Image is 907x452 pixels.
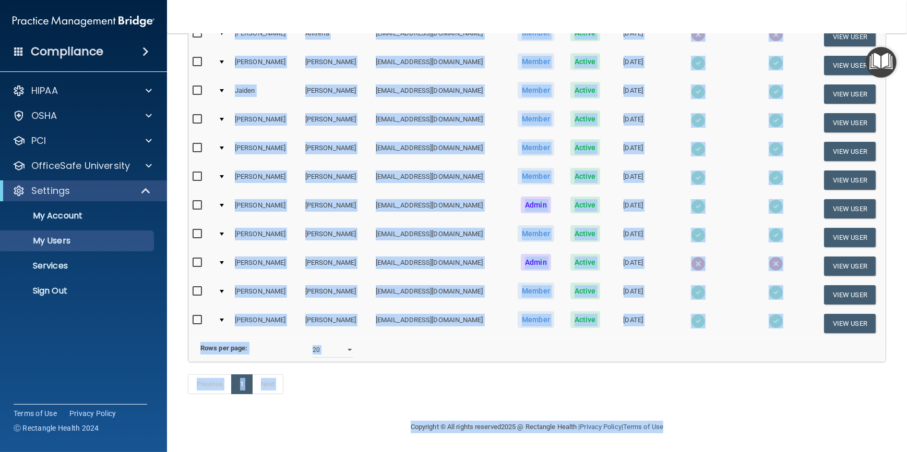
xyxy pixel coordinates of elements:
[866,47,897,78] button: Open Resource Center
[570,111,600,127] span: Active
[824,256,876,276] button: View User
[608,194,659,223] td: [DATE]
[301,166,372,194] td: [PERSON_NAME]
[691,170,706,185] img: tick.e7d51cea.svg
[231,22,301,51] td: [PERSON_NAME]
[769,142,783,156] img: tick.e7d51cea.svg
[372,309,509,337] td: [EMAIL_ADDRESS][DOMAIN_NAME]
[769,84,783,99] img: tick.e7d51cea.svg
[769,256,783,271] img: cross.ca9f0e7f.svg
[623,423,663,431] a: Terms of Use
[570,311,600,328] span: Active
[824,170,876,190] button: View User
[13,160,152,172] a: OfficeSafe University
[301,309,372,337] td: [PERSON_NAME]
[518,168,554,185] span: Member
[570,225,600,242] span: Active
[372,51,509,80] td: [EMAIL_ADDRESS][DOMAIN_NAME]
[372,223,509,252] td: [EMAIL_ADDRESS][DOMAIN_NAME]
[769,285,783,300] img: tick.e7d51cea.svg
[231,252,301,280] td: [PERSON_NAME]
[824,314,876,333] button: View User
[7,261,149,271] p: Services
[31,44,103,59] h4: Compliance
[518,311,554,328] span: Member
[301,137,372,166] td: [PERSON_NAME]
[301,108,372,137] td: [PERSON_NAME]
[769,228,783,242] img: tick.e7d51cea.svg
[231,223,301,252] td: [PERSON_NAME]
[691,228,706,242] img: tick.e7d51cea.svg
[824,199,876,218] button: View User
[824,84,876,104] button: View User
[301,280,372,309] td: [PERSON_NAME]
[301,223,372,252] td: [PERSON_NAME]
[691,285,706,300] img: tick.e7d51cea.svg
[570,82,600,99] span: Active
[570,254,600,271] span: Active
[608,166,659,194] td: [DATE]
[691,27,706,42] img: cross.ca9f0e7f.svg
[570,283,600,299] span: Active
[769,314,783,328] img: tick.e7d51cea.svg
[769,56,783,70] img: tick.e7d51cea.svg
[518,53,554,70] span: Member
[570,197,600,213] span: Active
[570,168,600,185] span: Active
[14,423,99,433] span: Ⓒ Rectangle Health 2024
[570,139,600,156] span: Active
[301,51,372,80] td: [PERSON_NAME]
[301,22,372,51] td: Alvirena
[231,80,301,108] td: Jaiden
[231,108,301,137] td: [PERSON_NAME]
[691,113,706,128] img: tick.e7d51cea.svg
[301,80,372,108] td: [PERSON_NAME]
[31,109,57,122] p: OSHA
[608,252,659,280] td: [DATE]
[570,25,600,41] span: Active
[31,160,130,172] p: OfficeSafe University
[824,285,876,304] button: View User
[608,108,659,137] td: [DATE]
[824,228,876,247] button: View User
[580,423,621,431] a: Privacy Policy
[769,199,783,214] img: tick.e7d51cea.svg
[372,194,509,223] td: [EMAIL_ADDRESS][DOMAIN_NAME]
[824,27,876,46] button: View User
[13,185,151,197] a: Settings
[301,252,372,280] td: [PERSON_NAME]
[518,225,554,242] span: Member
[691,142,706,156] img: tick.e7d51cea.svg
[347,410,727,444] div: Copyright © All rights reserved 2025 @ Rectangle Health | |
[31,185,70,197] p: Settings
[518,25,554,41] span: Member
[518,283,554,299] span: Member
[769,170,783,185] img: tick.e7d51cea.svg
[518,139,554,156] span: Member
[824,113,876,132] button: View User
[231,374,253,394] a: 1
[231,309,301,337] td: [PERSON_NAME]
[518,82,554,99] span: Member
[608,223,659,252] td: [DATE]
[608,80,659,108] td: [DATE]
[518,111,554,127] span: Member
[188,374,232,394] a: Previous
[231,194,301,223] td: [PERSON_NAME]
[570,53,600,70] span: Active
[13,109,152,122] a: OSHA
[13,11,154,32] img: PMB logo
[231,137,301,166] td: [PERSON_NAME]
[231,166,301,194] td: [PERSON_NAME]
[13,84,152,97] a: HIPAA
[608,137,659,166] td: [DATE]
[372,252,509,280] td: [EMAIL_ADDRESS][DOMAIN_NAME]
[31,84,58,97] p: HIPAA
[824,142,876,161] button: View User
[14,408,57,419] a: Terms of Use
[608,309,659,337] td: [DATE]
[691,314,706,328] img: tick.e7d51cea.svg
[769,113,783,128] img: tick.e7d51cea.svg
[372,108,509,137] td: [EMAIL_ADDRESS][DOMAIN_NAME]
[13,135,152,147] a: PCI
